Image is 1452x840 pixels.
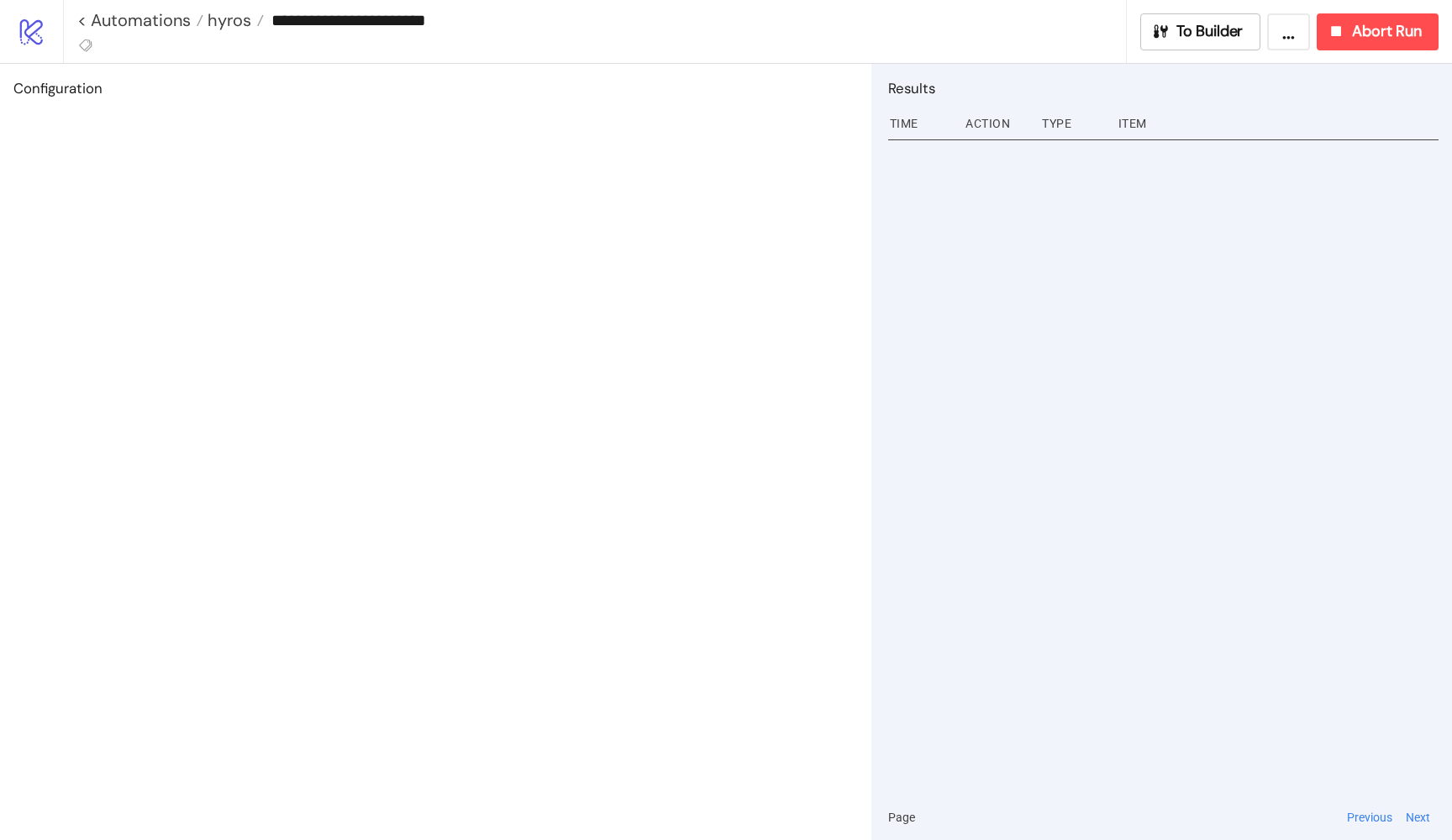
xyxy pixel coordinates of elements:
[77,12,203,29] a: < Automations
[964,108,1028,139] div: Action
[1040,108,1105,139] div: Type
[1176,22,1244,41] span: To Builder
[888,77,1439,99] h2: Results
[888,108,953,139] div: Time
[888,808,915,827] span: Page
[203,9,251,31] span: hyros
[1140,13,1261,50] button: To Builder
[1401,808,1435,827] button: Next
[1317,13,1439,50] button: Abort Run
[1352,22,1422,41] span: Abort Run
[1267,13,1310,50] button: ...
[1342,808,1397,827] button: Previous
[203,12,264,29] a: hyros
[1117,108,1439,139] div: Item
[13,77,858,99] h2: Configuration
